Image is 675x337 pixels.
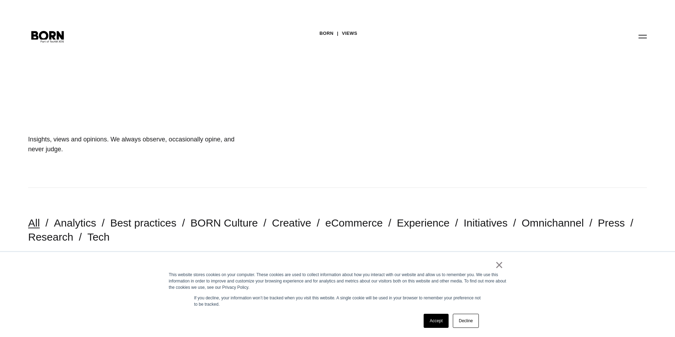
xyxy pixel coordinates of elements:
[28,134,239,154] h1: Insights, views and opinions. We always observe, occasionally opine, and never judge.
[598,217,625,229] a: Press
[272,217,311,229] a: Creative
[424,314,449,328] a: Accept
[110,217,176,229] a: Best practices
[54,217,96,229] a: Analytics
[325,217,382,229] a: eCommerce
[495,262,503,268] a: ×
[453,314,479,328] a: Decline
[28,217,40,229] a: All
[28,231,73,243] a: Research
[522,217,584,229] a: Omnichannel
[342,28,357,39] a: Views
[169,272,506,291] div: This website stores cookies on your computer. These cookies are used to collect information about...
[320,28,334,39] a: BORN
[397,217,450,229] a: Experience
[87,231,109,243] a: Tech
[194,295,481,307] p: If you decline, your information won’t be tracked when you visit this website. A single cookie wi...
[634,29,651,44] button: Open
[464,217,508,229] a: Initiatives
[191,217,258,229] a: BORN Culture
